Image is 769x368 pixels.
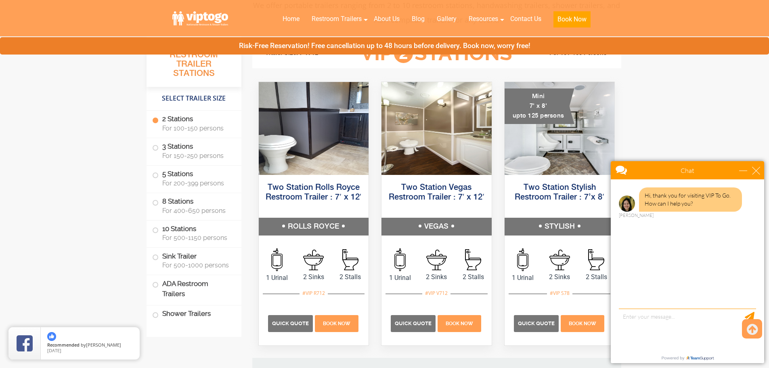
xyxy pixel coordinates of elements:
button: Book Now [553,11,591,27]
a: Quick Quote [514,319,560,327]
a: Quick Quote [268,319,314,327]
div: Mini 7' x 8' upto 125 persons [505,88,574,124]
span: 2 Stalls [455,272,492,282]
span: 2 Sinks [541,272,578,282]
span: For 200-399 persons [162,179,232,187]
iframe: Live Chat Box [606,156,769,368]
a: Restroom Trailers [306,10,368,28]
img: an icon of stall [342,249,358,270]
img: Side view of two station restroom trailer with separate doors for males and females [381,82,492,175]
img: an icon of sink [303,250,324,270]
div: #VIP S78 [547,288,572,299]
img: an icon of stall [588,249,604,270]
span: by [47,343,133,348]
a: Contact Us [504,10,547,28]
span: For 400-650 persons [162,207,232,214]
label: 10 Stations [152,221,236,246]
span: 2 Stalls [578,272,615,282]
img: an icon of sink [426,250,447,270]
a: Resources [463,10,504,28]
label: ADA Restroom Trailers [152,275,236,303]
span: For 500-1150 persons [162,234,232,242]
h3: All Portable Restroom Trailer Stations [147,38,241,87]
h5: ROLLS ROYCE [259,218,369,236]
img: A mini restroom trailer with two separate stations and separate doors for males and females [505,82,615,175]
label: 5 Stations [152,166,236,191]
span: For 500-1000 persons [162,261,232,269]
img: an icon of sink [549,250,570,270]
span: Recommended [47,342,80,348]
span: For 100-150 persons [162,124,232,132]
img: Review Rating [17,335,33,351]
span: Book Now [569,321,596,326]
span: For 150-250 persons [162,152,232,160]
a: Book Now [437,319,482,327]
span: Book Now [446,321,473,326]
a: Two Station Vegas Restroom Trailer : 7′ x 12′ [389,183,484,202]
span: Quick Quote [518,320,555,326]
span: 2 Stalls [332,272,369,282]
label: 3 Stations [152,138,236,163]
label: 8 Stations [152,193,236,218]
label: Shower Trailers [152,305,236,323]
a: About Us [368,10,406,28]
label: 2 Stations [152,111,236,136]
img: thumbs up icon [47,332,56,341]
span: 2 Sinks [295,272,332,282]
label: Sink Trailer [152,248,236,273]
span: [DATE] [47,347,61,353]
img: Side view of two station restroom trailer with separate doors for males and females [259,82,369,175]
div: #VIP R712 [300,288,328,299]
a: Home [277,10,306,28]
span: 1 Urinal [505,273,541,283]
img: an icon of stall [465,249,481,270]
div: #VIP V712 [422,288,451,299]
span: 1 Urinal [381,273,418,283]
h5: VEGAS [381,218,492,236]
a: Gallery [431,10,463,28]
span: [PERSON_NAME] [86,342,121,348]
img: an icon of urinal [517,248,528,271]
span: Book Now [323,321,350,326]
h3: VIP Stations [348,42,525,65]
img: an icon of urinal [271,248,283,271]
a: Quick Quote [391,319,437,327]
span: 1 Urinal [259,273,295,283]
a: Two Station Rolls Royce Restroom Trailer : 7′ x 12′ [266,183,361,202]
a: Two Station Stylish Restroom Trailer : 7’x 8′ [515,183,604,202]
a: Book Now [314,319,359,327]
a: Book Now [559,319,605,327]
a: Blog [406,10,431,28]
h4: Select Trailer Size [147,91,241,106]
span: Quick Quote [395,320,432,326]
h5: STYLISH [505,218,615,236]
a: Book Now [547,10,597,32]
span: 2 Sinks [418,272,455,282]
img: an icon of urinal [394,248,406,271]
span: Quick Quote [272,320,309,326]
